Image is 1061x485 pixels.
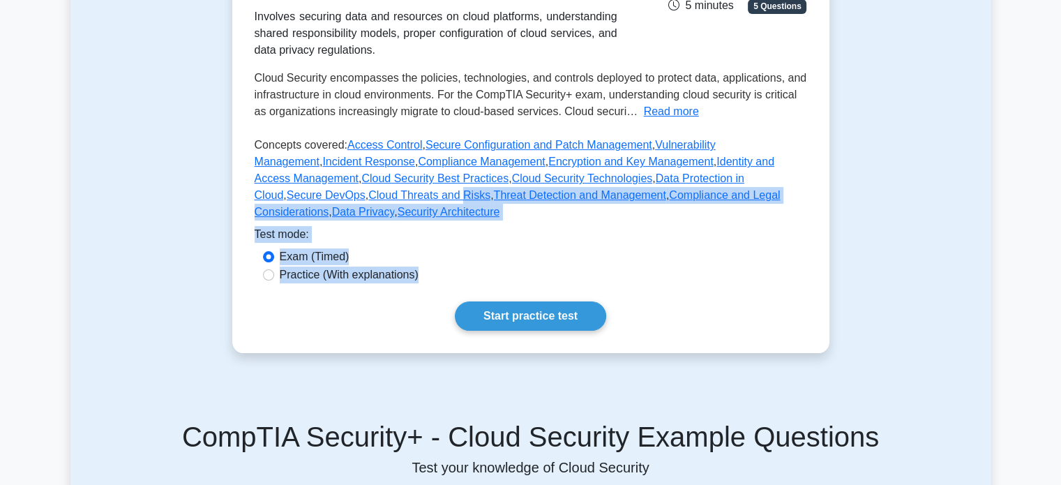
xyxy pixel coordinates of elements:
[398,206,500,218] a: Security Architecture
[87,459,975,476] p: Test your knowledge of Cloud Security
[332,206,395,218] a: Data Privacy
[255,137,807,226] p: Concepts covered: , , , , , , , , , , , , , , ,
[548,156,714,167] a: Encryption and Key Management
[87,420,975,454] h5: CompTIA Security+ - Cloud Security Example Questions
[287,189,366,201] a: Secure DevOps
[347,139,423,151] a: Access Control
[280,248,349,265] label: Exam (Timed)
[494,189,666,201] a: Threat Detection and Management
[426,139,652,151] a: Secure Configuration and Patch Management
[455,301,606,331] a: Start practice test
[255,226,807,248] div: Test mode:
[368,189,490,201] a: Cloud Threats and Risks
[512,172,653,184] a: Cloud Security Technologies
[418,156,545,167] a: Compliance Management
[644,103,699,120] button: Read more
[255,8,617,59] div: Involves securing data and resources on cloud platforms, understanding shared responsibility mode...
[322,156,415,167] a: Incident Response
[255,72,807,117] span: Cloud Security encompasses the policies, technologies, and controls deployed to protect data, app...
[280,267,419,283] label: Practice (With explanations)
[361,172,509,184] a: Cloud Security Best Practices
